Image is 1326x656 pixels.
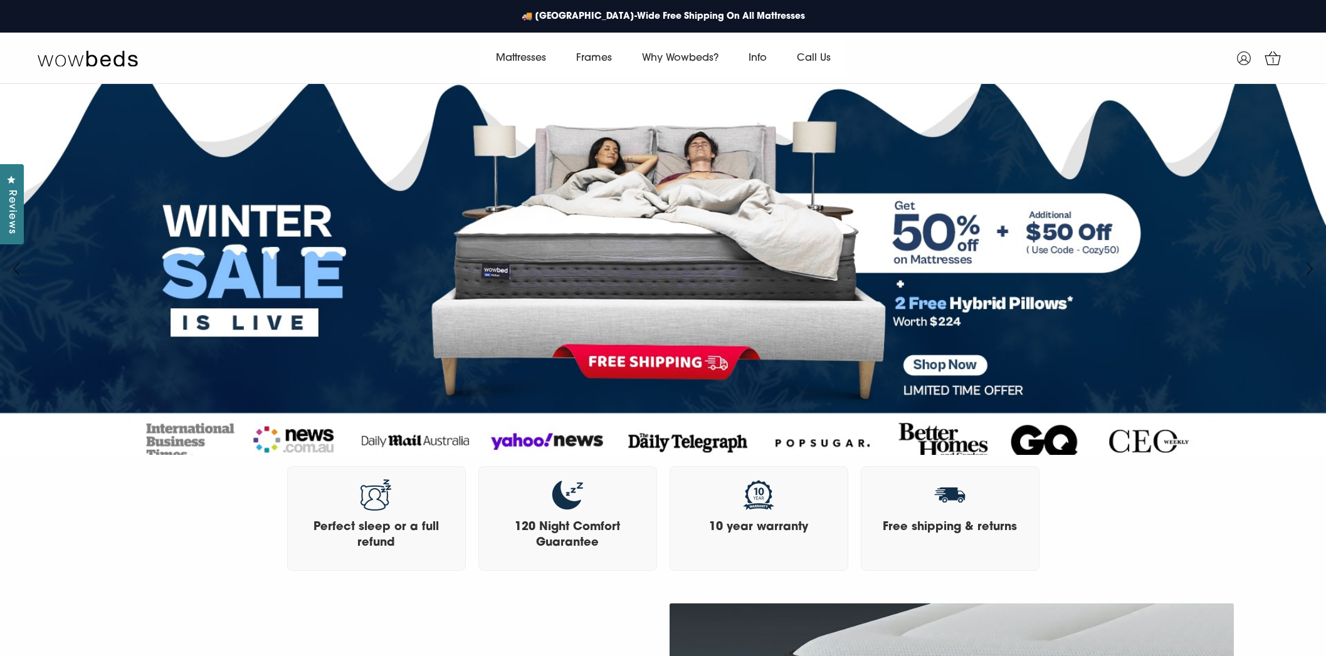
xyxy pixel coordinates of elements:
a: Call Us [782,41,846,76]
h3: 10 year warranty [683,520,835,536]
a: 1 [1257,43,1288,74]
a: Info [734,41,782,76]
img: Perfect sleep or a full refund [360,479,392,511]
span: Reviews [3,190,19,234]
a: Why Wowbeds? [627,41,734,76]
span: 1 [1267,55,1280,68]
img: Wow Beds Logo [38,49,138,67]
a: Frames [561,41,627,76]
h3: Perfect sleep or a full refund [300,520,453,551]
img: 10 year warranty [743,479,774,511]
img: Free shipping & returns [934,479,966,511]
h3: Free shipping & returns [874,520,1026,536]
a: 🚚 [GEOGRAPHIC_DATA]-Wide Free Shipping On All Mattresses [515,4,811,29]
img: 120 Night Comfort Guarantee [552,479,583,511]
a: Mattresses [481,41,561,76]
h3: 120 Night Comfort Guarantee [492,520,644,551]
